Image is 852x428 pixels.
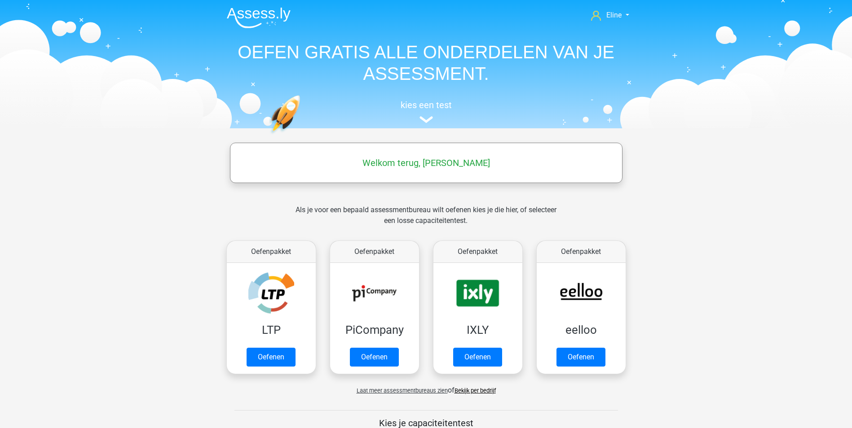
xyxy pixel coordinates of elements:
span: Eline [606,11,622,19]
img: assessment [419,116,433,123]
a: Oefenen [556,348,605,367]
div: of [220,378,633,396]
a: Oefenen [247,348,296,367]
a: kies een test [220,100,633,123]
img: oefenen [269,95,335,176]
h5: Welkom terug, [PERSON_NAME] [234,157,618,168]
a: Eline [587,10,632,21]
h5: kies een test [220,100,633,110]
a: Oefenen [453,348,502,367]
div: Als je voor een bepaald assessmentbureau wilt oefenen kies je die hier, of selecteer een losse ca... [288,205,564,237]
span: Laat meer assessmentbureaus zien [357,387,448,394]
img: Assessly [227,7,291,28]
a: Bekijk per bedrijf [455,387,496,394]
a: Oefenen [350,348,399,367]
h1: OEFEN GRATIS ALLE ONDERDELEN VAN JE ASSESSMENT. [220,41,633,84]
